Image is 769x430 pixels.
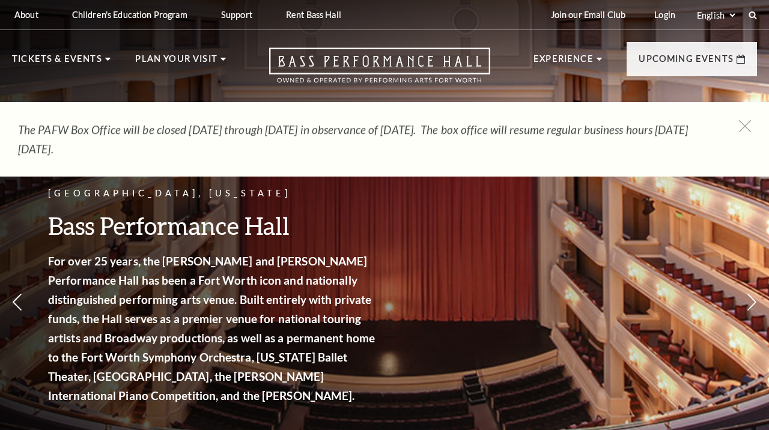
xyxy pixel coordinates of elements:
[12,52,102,73] p: Tickets & Events
[533,52,594,73] p: Experience
[48,254,375,402] strong: For over 25 years, the [PERSON_NAME] and [PERSON_NAME] Performance Hall has been a Fort Worth ico...
[72,10,187,20] p: Children's Education Program
[48,186,378,201] p: [GEOGRAPHIC_DATA], [US_STATE]
[639,52,734,73] p: Upcoming Events
[286,10,341,20] p: Rent Bass Hall
[18,123,688,156] em: The PAFW Box Office will be closed [DATE] through [DATE] in observance of [DATE]. The box office ...
[135,52,217,73] p: Plan Your Visit
[14,10,38,20] p: About
[695,10,737,21] select: Select:
[221,10,252,20] p: Support
[48,210,378,241] h3: Bass Performance Hall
